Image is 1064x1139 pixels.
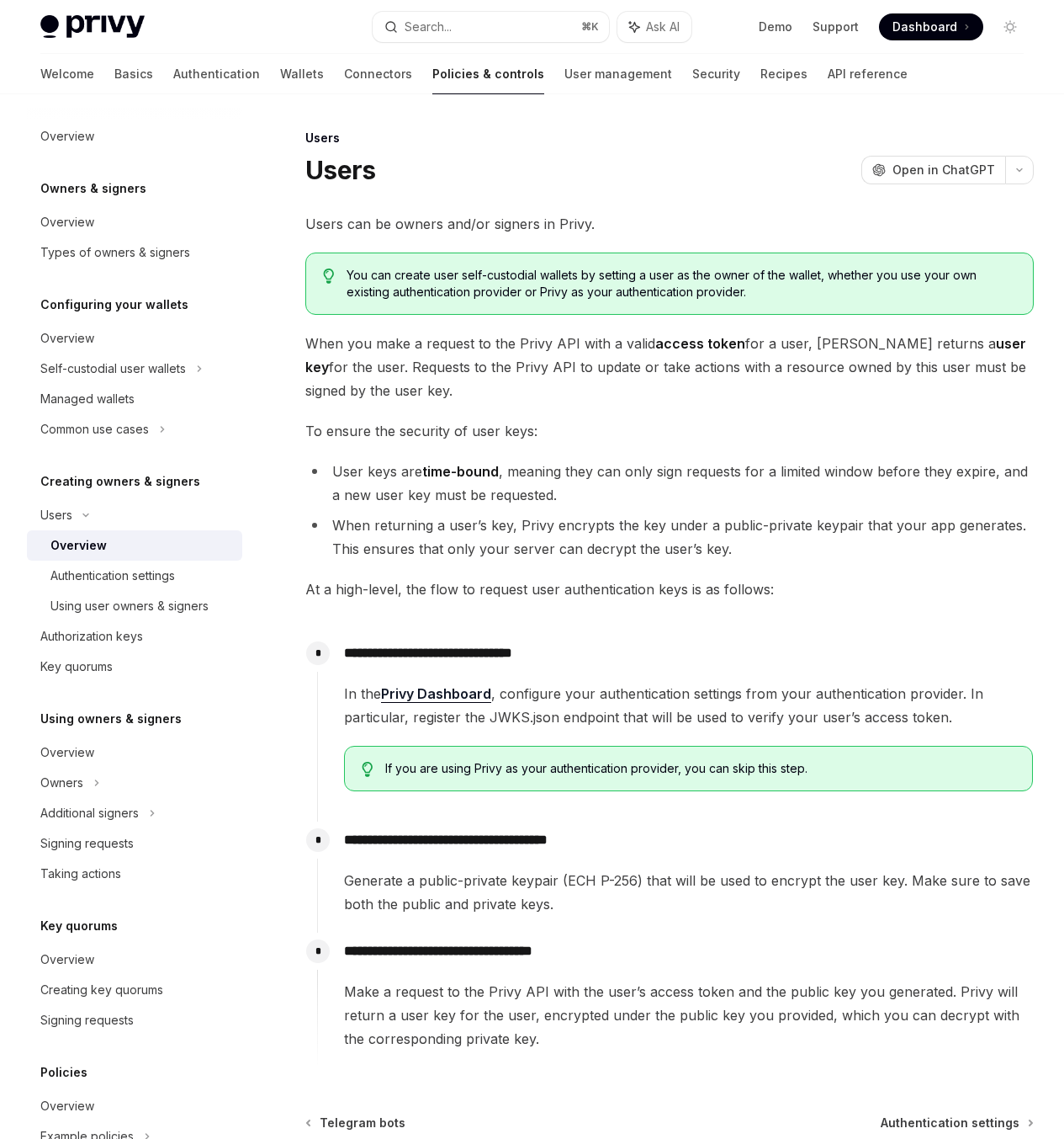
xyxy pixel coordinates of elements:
[40,773,83,793] div: Owners
[40,178,146,199] h5: Owners & signers
[385,760,1015,777] span: If you are using Privy as your authentication provider, you can skip this step.
[305,419,1034,443] span: To ensure the security of user keys:
[40,359,186,379] div: Self-custodial user wallets
[40,980,163,1000] div: Creating key quorums
[40,742,94,763] div: Overview
[50,535,107,556] div: Overview
[40,15,145,39] img: light logo
[655,335,745,352] strong: access token
[40,295,188,315] h5: Configuring your wallets
[50,566,175,586] div: Authentication settings
[27,384,242,414] a: Managed wallets
[564,54,672,94] a: User management
[27,652,242,682] a: Key quorums
[40,833,134,854] div: Signing requests
[617,12,691,42] button: Ask AI
[40,950,94,970] div: Overview
[280,54,324,94] a: Wallets
[881,1115,1032,1131] a: Authentication settings
[40,864,121,884] div: Taking actions
[320,1115,405,1131] span: Telegram bots
[40,657,113,677] div: Key quorums
[27,561,242,591] a: Authentication settings
[760,54,807,94] a: Recipes
[422,463,499,480] strong: time-bound
[40,709,182,729] h5: Using owners & signers
[813,19,859,35] a: Support
[344,682,1033,729] span: In the , configure your authentication settings from your authentication provider. In particular,...
[373,12,609,42] button: Search...⌘K
[362,762,373,777] svg: Tip
[40,419,149,439] div: Common use cases
[323,269,335,284] svg: Tip
[40,1010,134,1030] div: Signing requests
[27,859,242,889] a: Taking actions
[27,323,242,354] a: Overview
[40,389,135,409] div: Managed wallets
[305,212,1034,236] span: Users can be owners and/or signers in Privy.
[828,54,908,94] a: API reference
[27,530,242,561] a: Overview
[646,19,680,35] span: Ask AI
[40,242,190,263] div: Types of owners & signers
[305,130,1034,146] div: Users
[27,237,242,268] a: Types of owners & signers
[405,17,452,37] div: Search...
[307,1115,405,1131] a: Telegram bots
[881,1115,1019,1131] span: Authentication settings
[27,737,242,768] a: Overview
[40,1096,94,1116] div: Overview
[305,460,1034,507] li: User keys are , meaning they can only sign requests for a limited window before they expire, and ...
[40,626,143,647] div: Authorization keys
[27,621,242,652] a: Authorization keys
[892,19,957,35] span: Dashboard
[50,596,209,616] div: Using user owners & signers
[692,54,740,94] a: Security
[27,121,242,152] a: Overview
[40,505,72,525] div: Users
[27,828,242,859] a: Signing requests
[27,975,242,1005] a: Creating key quorums
[27,1005,242,1035] a: Signing requests
[173,54,260,94] a: Authentication
[40,916,118,936] h5: Key quorums
[27,207,242,237] a: Overview
[27,591,242,621] a: Using user owners & signers
[305,514,1034,561] li: When returning a user’s key, Privy encrypts the key under a public-private keypair that your app ...
[40,1062,87,1083] h5: Policies
[305,155,375,185] h1: Users
[114,54,153,94] a: Basics
[40,803,139,823] div: Additional signers
[432,54,544,94] a: Policies & controls
[581,20,599,34] span: ⌘ K
[759,19,792,35] a: Demo
[861,156,1005,184] button: Open in ChatGPT
[997,13,1024,40] button: Toggle dark mode
[305,577,1034,601] span: At a high-level, the flow to request user authentication keys is as follows:
[344,54,412,94] a: Connectors
[347,267,1016,301] span: You can create user self-custodial wallets by setting a user as the owner of the wallet, whether ...
[40,212,94,232] div: Overview
[27,1091,242,1121] a: Overview
[40,471,200,492] h5: Creating owners & signers
[40,54,94,94] a: Welcome
[381,685,491,703] a: Privy Dashboard
[892,162,995,178] span: Open in ChatGPT
[40,328,94,349] div: Overview
[344,869,1033,916] span: Generate a public-private keypair (ECH P-256) that will be used to encrypt the user key. Make sur...
[879,13,983,40] a: Dashboard
[40,126,94,146] div: Overview
[27,945,242,975] a: Overview
[344,980,1033,1051] span: Make a request to the Privy API with the user’s access token and the public key you generated. Pr...
[305,332,1034,402] span: When you make a request to the Privy API with a valid for a user, [PERSON_NAME] returns a for the...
